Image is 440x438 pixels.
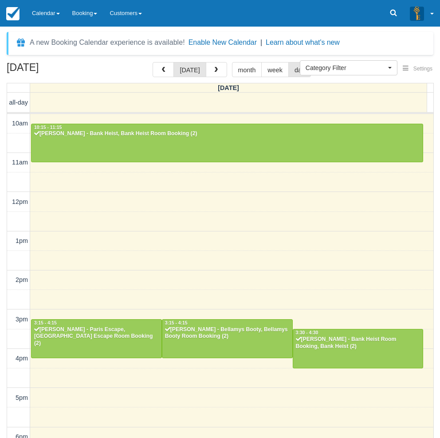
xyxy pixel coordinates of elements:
span: 10am [12,120,28,127]
div: [PERSON_NAME] - Paris Escape, [GEOGRAPHIC_DATA] Escape Room Booking (2) [34,326,159,348]
button: month [232,62,262,77]
button: Settings [397,63,438,75]
button: day [288,62,311,77]
div: [PERSON_NAME] - Bank Heist, Bank Heist Room Booking (2) [34,130,420,137]
h2: [DATE] [7,62,119,78]
span: all-day [9,99,28,106]
a: 10:15 - 11:15[PERSON_NAME] - Bank Heist, Bank Heist Room Booking (2) [31,124,423,163]
a: 3:30 - 4:30[PERSON_NAME] - Bank Heist Room Booking, Bank Heist (2) [293,329,424,368]
span: 3:15 - 4:15 [34,321,57,325]
div: [PERSON_NAME] - Bank Heist Room Booking, Bank Heist (2) [295,336,421,350]
span: Category Filter [306,63,386,72]
span: 3pm [16,316,28,323]
span: 11am [12,159,28,166]
span: 3:15 - 4:15 [165,321,188,325]
span: | [260,39,262,46]
button: week [261,62,289,77]
a: 3:15 - 4:15[PERSON_NAME] - Bellamys Booty, Bellamys Booty Room Booking (2) [162,319,293,358]
img: checkfront-main-nav-mini-logo.png [6,7,20,20]
span: [DATE] [218,84,239,91]
span: 1pm [16,237,28,244]
div: A new Booking Calendar experience is available! [30,37,185,48]
button: Category Filter [300,60,397,75]
img: A3 [410,6,424,20]
span: 5pm [16,394,28,401]
button: [DATE] [173,62,206,77]
span: 3:30 - 4:30 [296,330,318,335]
div: [PERSON_NAME] - Bellamys Booty, Bellamys Booty Room Booking (2) [165,326,290,340]
span: 12pm [12,198,28,205]
span: 2pm [16,276,28,283]
span: 4pm [16,355,28,362]
a: Learn about what's new [266,39,340,46]
a: 3:15 - 4:15[PERSON_NAME] - Paris Escape, [GEOGRAPHIC_DATA] Escape Room Booking (2) [31,319,162,358]
button: Enable New Calendar [189,38,257,47]
span: 10:15 - 11:15 [34,125,62,130]
span: Settings [413,66,432,72]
